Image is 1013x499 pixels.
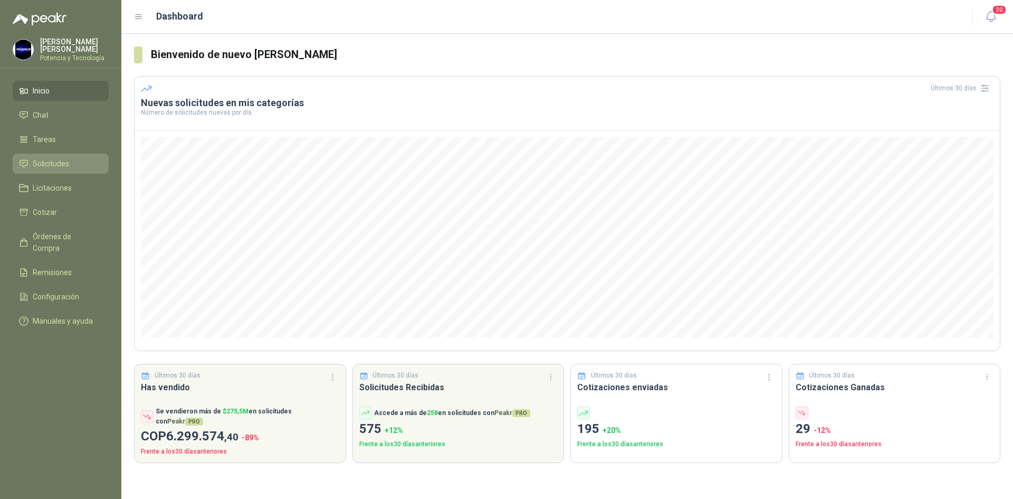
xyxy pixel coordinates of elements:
span: 258 [427,409,438,417]
p: Frente a los 30 días anteriores [141,447,339,457]
span: Solicitudes [33,158,69,170]
span: Tareas [33,134,56,145]
img: Logo peakr [13,13,66,25]
span: $ 275,5M [223,408,249,415]
span: PRO [512,409,530,417]
p: 29 [796,419,994,439]
span: Remisiones [33,267,72,278]
span: 20 [992,5,1007,15]
span: -12 % [814,426,831,435]
a: Manuales y ayuda [13,311,109,331]
p: Últimos 30 días [591,371,637,381]
h3: Cotizaciones enviadas [577,381,776,394]
span: Manuales y ayuda [33,315,93,327]
a: Licitaciones [13,178,109,198]
a: Cotizar [13,202,109,222]
p: 195 [577,419,776,439]
span: -89 % [242,434,259,442]
p: [PERSON_NAME] [PERSON_NAME] [40,38,109,53]
h3: Nuevas solicitudes en mis categorías [141,97,993,109]
p: Frente a los 30 días anteriores [796,439,994,449]
p: COP [141,427,339,447]
span: + 20 % [603,426,621,435]
span: Configuración [33,291,79,303]
p: Frente a los 30 días anteriores [577,439,776,449]
p: Accede a más de en solicitudes con [374,408,530,418]
img: Company Logo [13,40,33,60]
p: Últimos 30 días [809,371,855,381]
h3: Solicitudes Recibidas [359,381,558,394]
p: Frente a los 30 días anteriores [359,439,558,449]
h3: Bienvenido de nuevo [PERSON_NAME] [151,46,1000,63]
a: Chat [13,105,109,125]
p: Últimos 30 días [372,371,418,381]
span: + 12 % [385,426,403,435]
div: Últimos 30 días [931,80,993,97]
a: Órdenes de Compra [13,227,109,258]
a: Configuración [13,287,109,307]
p: Últimos 30 días [155,371,200,381]
span: Órdenes de Compra [33,231,99,254]
span: PRO [185,418,203,426]
button: 20 [981,7,1000,26]
span: Peakr [494,409,530,417]
a: Tareas [13,129,109,149]
h1: Dashboard [156,9,203,24]
a: Solicitudes [13,154,109,174]
span: Peakr [167,418,203,425]
span: Inicio [33,85,50,97]
span: ,40 [224,431,238,443]
a: Inicio [13,81,109,101]
p: 575 [359,419,558,439]
h3: Cotizaciones Ganadas [796,381,994,394]
p: Número de solicitudes nuevas por día [141,109,993,116]
a: Remisiones [13,262,109,283]
span: Chat [33,109,49,121]
h3: Has vendido [141,381,339,394]
span: 6.299.574 [166,429,238,444]
span: Licitaciones [33,182,72,194]
p: Potencia y Tecnología [40,55,109,61]
span: Cotizar [33,206,57,218]
p: Se vendieron más de en solicitudes con [156,407,339,427]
